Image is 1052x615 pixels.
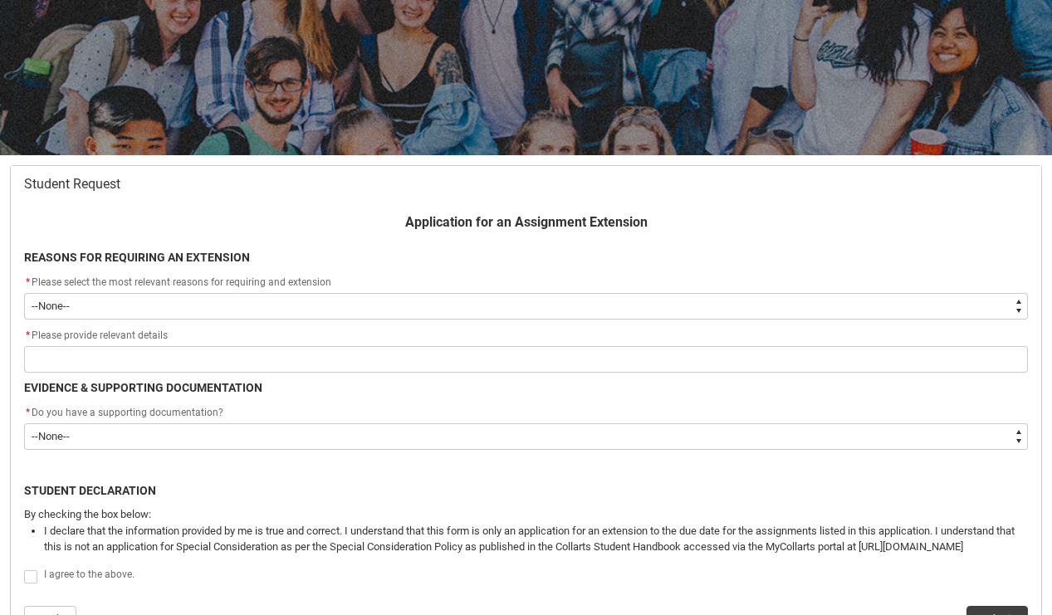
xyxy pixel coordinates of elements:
span: Student Request [24,176,120,193]
b: EVIDENCE & SUPPORTING DOCUMENTATION [24,381,262,394]
span: Please provide relevant details [24,329,168,341]
span: I agree to the above. [44,569,135,580]
span: Please select the most relevant reasons for requiring and extension [32,276,331,288]
abbr: required [26,276,30,288]
b: STUDENT DECLARATION [24,484,156,497]
b: REASONS FOR REQUIRING AN EXTENSION [24,251,250,264]
b: Application for an Assignment Extension [405,214,648,230]
li: I declare that the information provided by me is true and correct. I understand that this form is... [44,523,1028,555]
abbr: required [26,329,30,341]
span: Do you have a supporting documentation? [32,407,223,418]
abbr: required [26,407,30,418]
p: By checking the box below: [24,506,1028,523]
